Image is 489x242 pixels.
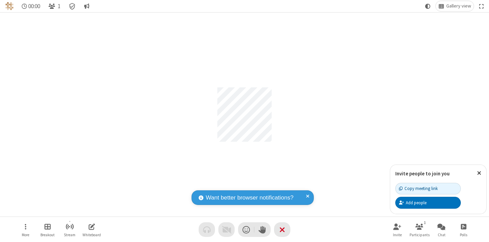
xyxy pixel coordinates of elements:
[46,1,63,11] button: Open participant list
[274,222,290,237] button: End or leave meeting
[395,197,461,208] button: Add people
[422,220,428,226] div: 1
[5,2,14,10] img: QA Selenium DO NOT DELETE OR CHANGE
[409,220,430,239] button: Open participant list
[199,222,215,237] button: Audio problem - check your Internet connection or call by phone
[81,1,92,11] button: Conversation
[37,220,58,239] button: Manage Breakout Rooms
[19,1,43,11] div: Timer
[64,233,75,237] span: Stream
[472,165,486,181] button: Close popover
[254,222,271,237] button: Raise hand
[476,1,487,11] button: Fullscreen
[83,233,101,237] span: Whiteboard
[393,233,402,237] span: Invite
[58,3,60,10] span: 1
[422,1,433,11] button: Using system theme
[438,233,446,237] span: Chat
[410,233,430,237] span: Participants
[40,233,55,237] span: Breakout
[28,3,40,10] span: 00:00
[22,233,29,237] span: More
[395,183,461,194] button: Copy meeting link
[446,3,471,9] span: Gallery view
[238,222,254,237] button: Send a reaction
[66,1,79,11] div: Meeting details Encryption enabled
[436,1,474,11] button: Change layout
[206,193,293,202] span: Want better browser notifications?
[453,220,474,239] button: Open poll
[431,220,452,239] button: Open chat
[59,220,80,239] button: Start streaming
[81,220,102,239] button: Open shared whiteboard
[15,220,36,239] button: Open menu
[395,170,450,177] label: Invite people to join you
[218,222,235,237] button: Video
[460,233,467,237] span: Polls
[387,220,407,239] button: Invite participants (⌘+Shift+I)
[399,185,438,192] div: Copy meeting link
